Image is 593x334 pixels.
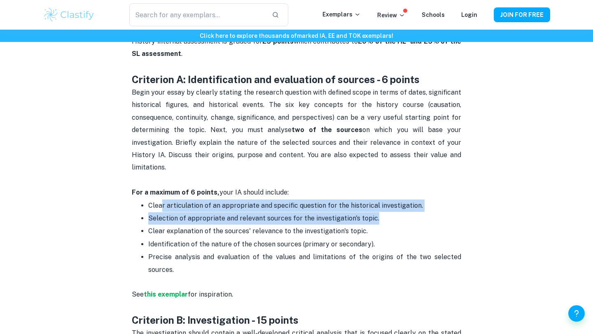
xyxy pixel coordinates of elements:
[132,314,299,326] strong: Criterion B: Investigation - 15 points
[262,37,294,45] strong: 25 points
[132,290,144,298] span: See
[148,253,463,273] span: Precise analysis and evaluation of the values and limitations of the origins of the two selected ...
[132,88,463,171] span: Begin your essay by clearly stating the research question with defined scope in terms of dates, s...
[129,3,265,26] input: Search for any exemplars...
[148,202,423,209] span: Clear articulation of an appropriate and specific question for the historical investigation.
[144,290,188,298] a: this exemplar
[43,7,95,23] img: Clastify logo
[148,214,379,222] span: Selection of appropriate and relevant sources for the investigation's topic.
[2,31,591,40] h6: Click here to explore thousands of marked IA, EE and TOK exemplars !
[132,188,219,196] strong: For a maximum of 6 points,
[188,290,233,298] span: for inspiration.
[148,227,368,235] span: Clear explanation of the sources' relevance to the investigation's topic.
[494,7,550,22] button: JOIN FOR FREE
[292,126,362,134] strong: two of the sources
[132,74,420,85] strong: Criterion A: Identification and evaluation of sources - 6 points
[377,11,405,20] p: Review
[568,305,585,322] button: Help and Feedback
[322,10,361,19] p: Exemplars
[148,240,375,248] span: Identification of the nature of the chosen sources (primary or secondary).
[422,12,445,18] a: Schools
[132,188,289,196] span: your IA should include:
[461,12,477,18] a: Login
